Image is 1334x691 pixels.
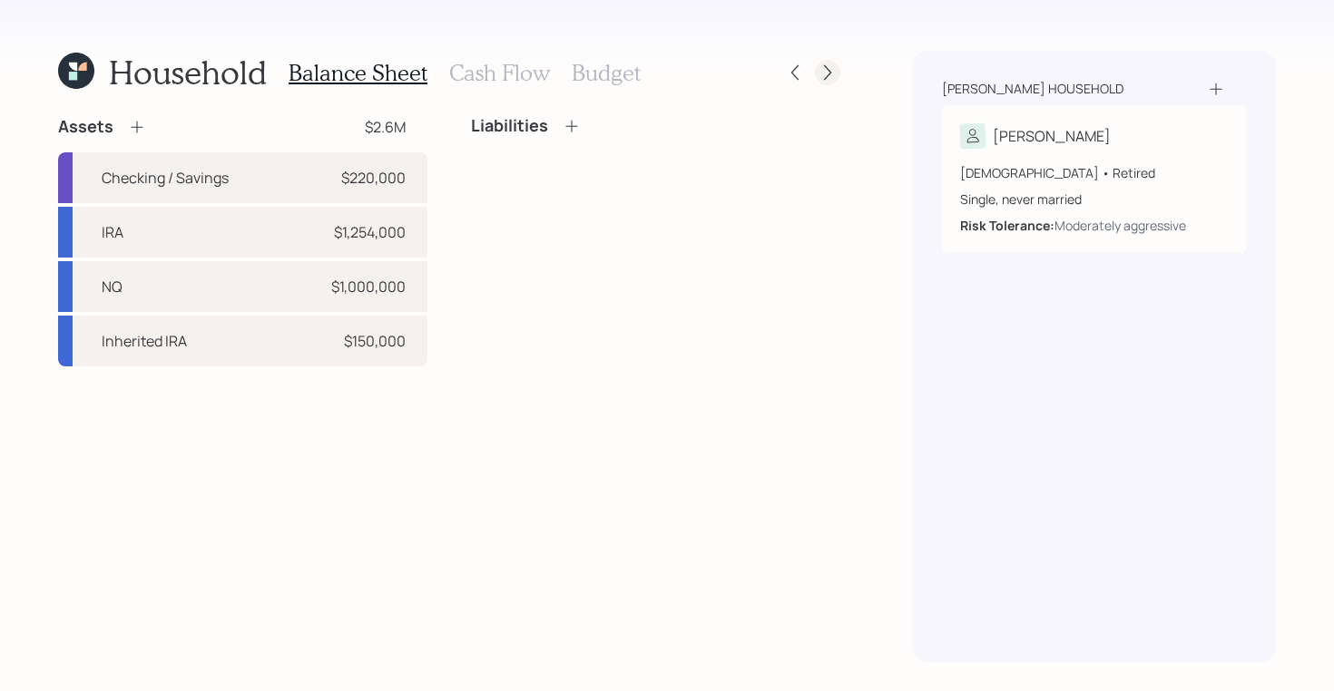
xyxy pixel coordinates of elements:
b: Risk Tolerance: [960,217,1054,234]
h4: Liabilities [471,116,548,136]
div: $150,000 [344,330,406,352]
div: Moderately aggressive [1054,216,1186,235]
div: Inherited IRA [102,330,187,352]
div: [DEMOGRAPHIC_DATA] • Retired [960,163,1229,182]
div: $2.6M [365,116,406,138]
div: $1,254,000 [334,221,406,243]
div: [PERSON_NAME] household [942,80,1123,98]
div: [PERSON_NAME] [993,125,1111,147]
h3: Balance Sheet [289,60,427,86]
div: Checking / Savings [102,167,229,189]
div: $1,000,000 [331,276,406,297]
h4: Assets [58,117,113,137]
h3: Cash Flow [449,60,550,86]
h3: Budget [572,60,641,86]
h1: Household [109,53,267,92]
div: Single, never married [960,190,1229,209]
div: IRA [102,221,123,243]
div: NQ [102,276,123,297]
div: $220,000 [341,167,406,189]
